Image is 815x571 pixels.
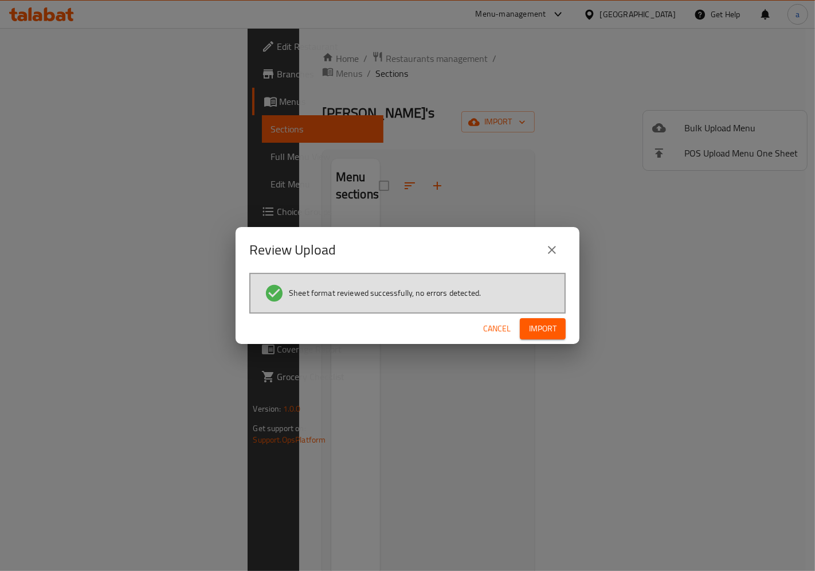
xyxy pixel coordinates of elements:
span: Cancel [483,322,511,336]
button: close [538,236,566,264]
span: Sheet format reviewed successfully, no errors detected. [289,287,481,299]
h2: Review Upload [249,241,336,259]
span: Import [529,322,557,336]
button: Cancel [479,318,515,339]
button: Import [520,318,566,339]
